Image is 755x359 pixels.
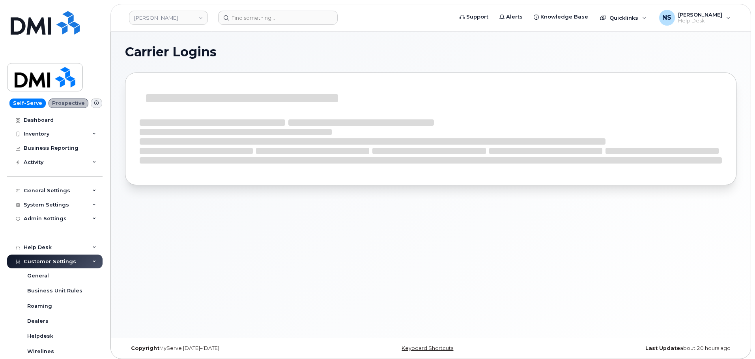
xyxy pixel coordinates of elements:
strong: Copyright [131,345,159,351]
div: MyServe [DATE]–[DATE] [125,345,329,352]
strong: Last Update [645,345,680,351]
span: Carrier Logins [125,46,217,58]
div: about 20 hours ago [533,345,736,352]
a: Keyboard Shortcuts [402,345,453,351]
